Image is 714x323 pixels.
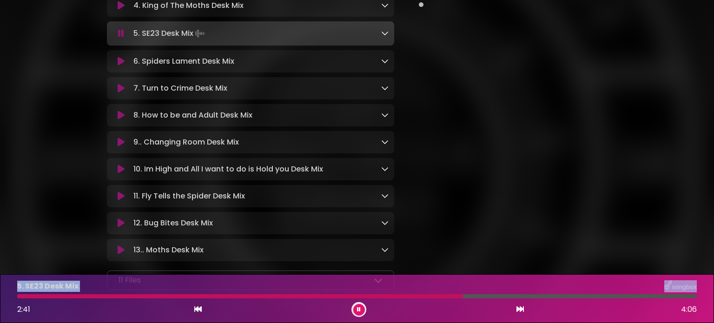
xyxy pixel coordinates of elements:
[17,304,30,315] span: 2:41
[664,280,697,292] img: songbox-logo-white.png
[133,244,204,256] p: 13.. Moths Desk Mix
[133,27,206,40] p: 5. SE23 Desk Mix
[133,137,239,148] p: 9.. Changing Room Desk Mix
[681,304,697,315] span: 4:06
[133,191,245,202] p: 11. Fly Tells the Spider Desk Mix
[133,83,227,94] p: 7. Turn to Crime Desk Mix
[133,164,323,175] p: 10. Im High and All I want to do is Hold you Desk Mix
[133,110,252,121] p: 8. How to be and Adult Desk Mix
[17,281,79,292] p: 5. SE23 Desk Mix
[193,27,206,40] img: waveform4.gif
[133,218,213,229] p: 12. Bug Bites Desk Mix
[133,56,234,67] p: 6. Spiders Lament Desk Mix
